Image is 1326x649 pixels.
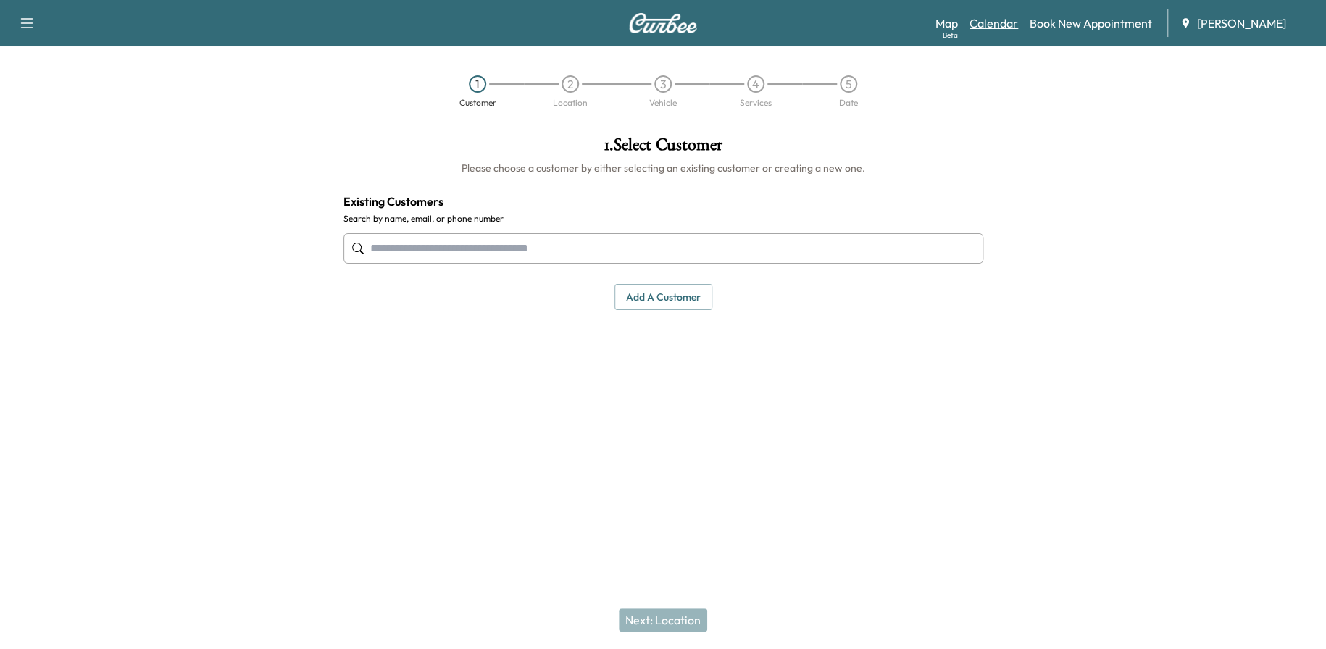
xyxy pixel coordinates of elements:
span: [PERSON_NAME] [1197,14,1286,32]
button: Add a customer [614,284,712,311]
div: Vehicle [649,99,677,107]
label: Search by name, email, or phone number [343,213,983,225]
div: 5 [840,75,857,93]
a: Book New Appointment [1030,14,1152,32]
div: 2 [562,75,579,93]
a: MapBeta [935,14,958,32]
h4: Existing Customers [343,193,983,210]
a: Calendar [970,14,1018,32]
div: Location [553,99,588,107]
img: Curbee Logo [628,13,698,33]
div: Beta [943,30,958,41]
h1: 1 . Select Customer [343,136,983,161]
div: 1 [469,75,486,93]
div: Date [839,99,858,107]
div: Customer [459,99,496,107]
h6: Please choose a customer by either selecting an existing customer or creating a new one. [343,161,983,175]
div: 3 [654,75,672,93]
div: Services [740,99,772,107]
div: 4 [747,75,764,93]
